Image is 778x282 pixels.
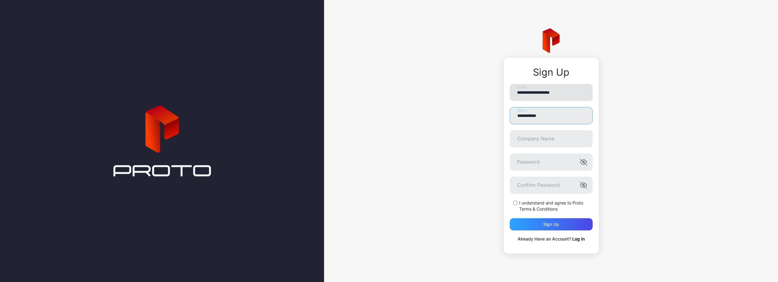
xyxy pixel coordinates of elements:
label: I understand and agree to [519,200,593,212]
div: Sign Up [510,67,593,78]
button: Confirm Password [580,182,587,189]
button: Password [580,158,587,166]
input: Password [510,154,593,171]
input: Email [510,84,593,101]
button: Sign up [510,218,593,230]
input: Name [510,107,593,124]
input: Company Name [510,130,593,147]
p: Already Have an Account? [510,235,593,243]
input: Confirm Password [510,177,593,194]
a: Log In [572,236,585,241]
div: Sign up [543,222,559,227]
